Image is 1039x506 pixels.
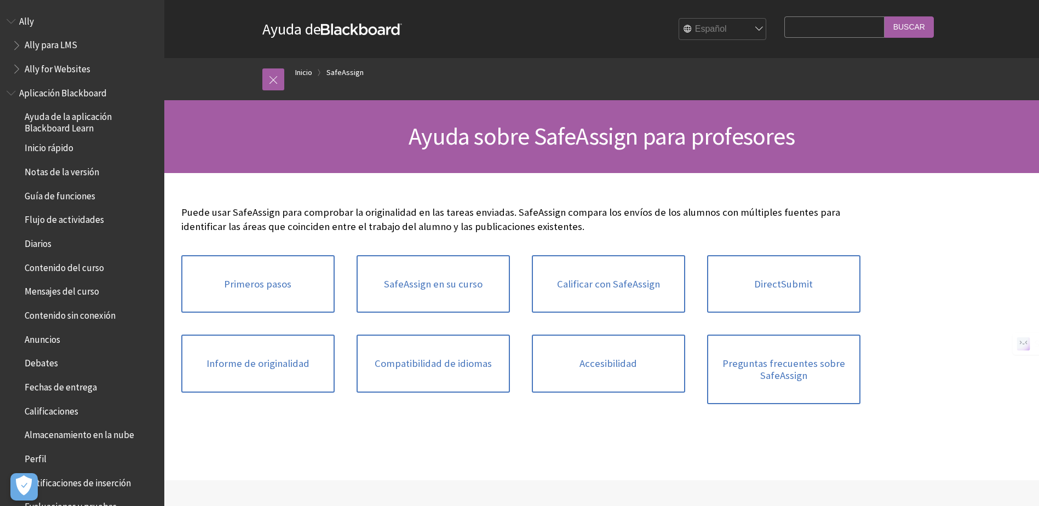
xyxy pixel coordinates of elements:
input: Buscar [885,16,934,38]
span: Flujo de actividades [25,211,104,226]
span: Debates [25,354,58,369]
span: Almacenamiento en la nube [25,426,134,441]
button: Abrir preferencias [10,473,38,501]
nav: Book outline for Anthology Ally Help [7,12,158,78]
span: Notas de la versión [25,163,99,177]
span: Ayuda sobre SafeAssign para profesores [409,121,795,151]
a: Compatibilidad de idiomas [357,335,510,393]
span: Diarios [25,234,51,249]
a: Inicio [295,66,312,79]
p: Puede usar SafeAssign para comprobar la originalidad en las tareas enviadas. SafeAssign compara l... [181,205,860,234]
a: Preguntas frecuentes sobre SafeAssign [707,335,860,404]
span: Contenido sin conexión [25,306,116,321]
span: Ally for Websites [25,60,90,74]
select: Site Language Selector [679,19,767,41]
a: Primeros pasos [181,255,335,313]
span: Notificaciones de inserción [25,474,131,488]
span: Guía de funciones [25,187,95,202]
a: DirectSubmit [707,255,860,313]
span: Ally para LMS [25,36,77,51]
span: Inicio rápido [25,139,73,154]
span: Calificaciones [25,402,78,417]
a: Calificar con SafeAssign [532,255,685,313]
a: Ayuda deBlackboard [262,19,402,39]
span: Aplicación Blackboard [19,84,107,99]
span: Fechas de entrega [25,378,97,393]
span: Ayuda de la aplicación Blackboard Learn [25,108,157,134]
span: Mensajes del curso [25,283,99,297]
strong: Blackboard [321,24,402,35]
span: Perfil [25,450,47,464]
span: Ally [19,12,34,27]
a: SafeAssign en su curso [357,255,510,313]
a: Accesibilidad [532,335,685,393]
span: Contenido del curso [25,258,104,273]
a: Informe de originalidad [181,335,335,393]
span: Anuncios [25,330,60,345]
a: SafeAssign [326,66,364,79]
